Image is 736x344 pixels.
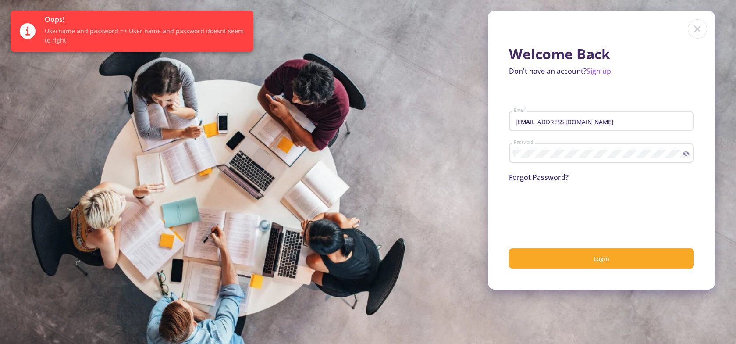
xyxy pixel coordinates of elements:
[587,66,611,76] a: Sign up
[45,26,246,45] span: Username and password => User name and password doesnt seem to right
[45,14,246,25] span: Oops!
[509,66,694,76] p: Don't have an account?
[509,248,694,269] button: Login
[594,254,609,263] span: Login
[509,172,569,182] a: Forgot Password?
[509,46,694,62] h1: Welcome Back
[688,19,707,39] img: close icon
[509,193,642,227] iframe: reCAPTCHA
